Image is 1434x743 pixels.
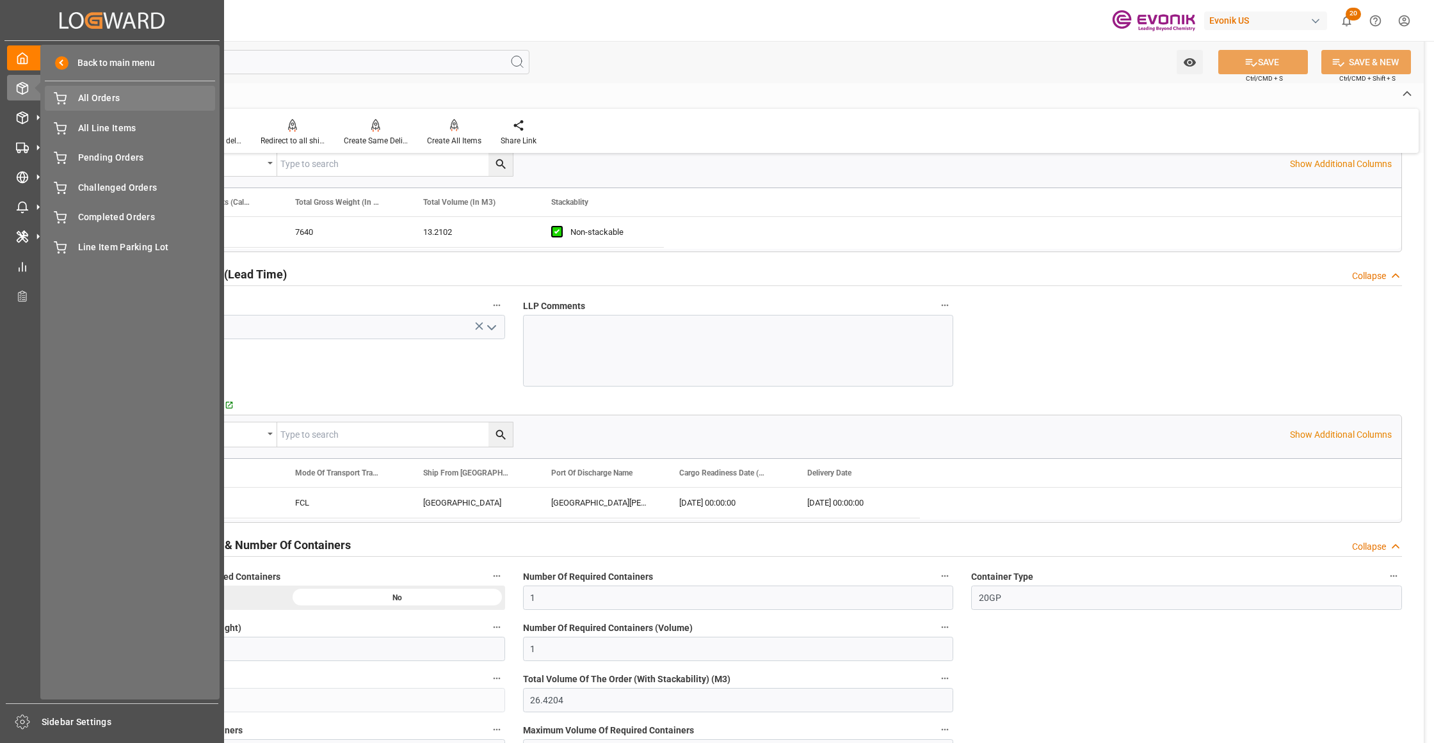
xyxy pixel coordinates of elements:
span: Stackablity [551,198,588,207]
button: Maximum Volume Of Required Containers [937,721,953,738]
div: Create Same Delivery Date [344,135,408,147]
span: Maximum Volume Of Required Containers [523,724,694,737]
button: open menu [1177,50,1203,74]
input: Type to search [277,422,513,447]
button: Number Of Required Containers [937,568,953,584]
div: [DATE] 00:00:00 [664,488,792,518]
button: SAVE & NEW [1321,50,1411,74]
button: open menu [181,422,277,447]
span: Number Of Required Containers (Volume) [523,621,693,635]
a: Line Item Parking Lot [45,234,215,259]
a: Pending Orders [45,145,215,170]
div: Collapse [1352,540,1386,554]
div: [DATE] 00:00:00 [792,488,920,518]
button: show 20 new notifications [1332,6,1361,35]
div: Collapse [1352,269,1386,283]
span: Ctrl/CMD + Shift + S [1339,74,1396,83]
button: Text Information Checked For Required Containers [488,568,505,584]
div: Equals [188,154,263,169]
span: Mode Of Transport Translation [295,468,381,477]
a: My Reports [7,253,217,278]
a: All Line Items [45,115,215,140]
span: Back to main menu [68,56,155,70]
button: Help Center [1361,6,1390,35]
span: Sidebar Settings [42,715,219,729]
div: Create All Items [427,135,481,147]
button: SAVE [1218,50,1308,74]
a: All Orders [45,86,215,111]
span: 20 [1346,8,1361,20]
span: All Orders [78,92,216,105]
span: Completed Orders [78,211,216,224]
button: LLP Comments [937,297,953,314]
span: Port Of Discharge Name [551,468,632,477]
button: Total Volume Of The Order (With Stackability) (M3) [937,670,953,687]
a: Transport Planner [7,284,217,308]
button: Total Weight Of The Order (In KG) [488,670,505,687]
a: My Cockpit [7,45,217,70]
button: Evonik US [1204,8,1332,33]
div: 7640 [280,217,408,247]
div: Non-stackable [570,218,649,247]
div: Press SPACE to select this row. [152,488,920,518]
div: Evonik US [1204,12,1327,30]
div: Share Link [501,135,536,147]
div: No [289,586,504,610]
span: Total Gross Weight (In KG) [295,198,381,207]
span: Pending Orders [78,151,216,164]
button: open menu [481,317,500,337]
div: [GEOGRAPHIC_DATA][PERSON_NAME] [536,488,664,518]
span: Container Type [971,570,1033,584]
button: search button [488,152,513,176]
button: Number Of Required Containers (Weight) [488,619,505,635]
img: Evonik-brand-mark-Deep-Purple-RGB.jpeg_1700498283.jpeg [1112,10,1195,32]
span: Total Volume (In M3) [423,198,495,207]
button: Challenge Status [488,297,505,314]
span: All Line Items [78,122,216,135]
div: Redirect to all shipments [261,135,325,147]
span: Total Volume Of The Order (With Stackability) (M3) [523,673,730,686]
button: search button [488,422,513,447]
button: Maximum Weight Of Required Containers [488,721,505,738]
button: Container Type [1385,568,1402,584]
button: open menu [181,152,277,176]
input: Search Fields [59,50,529,74]
div: FCL [280,488,408,518]
span: Line Item Parking Lot [78,241,216,254]
div: 13.2102 [408,217,536,247]
span: Ctrl/CMD + S [1246,74,1283,83]
a: Completed Orders [45,205,215,230]
button: Number Of Required Containers (Volume) [937,619,953,635]
div: Equals [188,425,263,440]
a: Challenged Orders [45,175,215,200]
div: Press SPACE to select this row. [152,217,664,248]
div: [GEOGRAPHIC_DATA] [408,488,536,518]
p: Show Additional Columns [1290,428,1392,442]
input: Type to search [277,152,513,176]
p: Show Additional Columns [1290,157,1392,171]
span: Number Of Required Containers [523,570,653,584]
span: Ship From [GEOGRAPHIC_DATA] [423,468,509,477]
span: Cargo Readiness Date (Shipping Date) [679,468,765,477]
span: LLP Comments [523,300,585,313]
span: Challenged Orders [78,181,216,195]
span: Delivery Date [807,468,851,477]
